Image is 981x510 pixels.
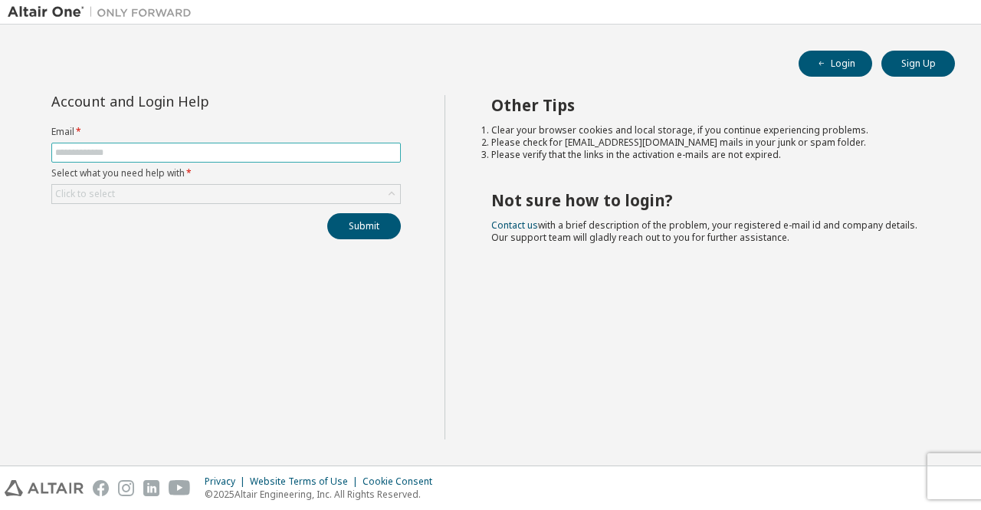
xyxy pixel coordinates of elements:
[491,95,928,115] h2: Other Tips
[491,219,917,244] span: with a brief description of the problem, your registered e-mail id and company details. Our suppo...
[491,190,928,210] h2: Not sure how to login?
[51,167,401,179] label: Select what you need help with
[169,480,191,496] img: youtube.svg
[52,185,400,203] div: Click to select
[799,51,872,77] button: Login
[118,480,134,496] img: instagram.svg
[491,124,928,137] li: Clear your browser cookies and local storage, if you continue experiencing problems.
[491,219,538,232] a: Contact us
[363,475,441,488] div: Cookie Consent
[881,51,955,77] button: Sign Up
[143,480,159,496] img: linkedin.svg
[491,137,928,149] li: Please check for [EMAIL_ADDRESS][DOMAIN_NAME] mails in your junk or spam folder.
[51,95,331,107] div: Account and Login Help
[250,475,363,488] div: Website Terms of Use
[205,488,441,501] p: © 2025 Altair Engineering, Inc. All Rights Reserved.
[51,126,401,138] label: Email
[8,5,199,20] img: Altair One
[55,188,115,200] div: Click to select
[491,149,928,161] li: Please verify that the links in the activation e-mails are not expired.
[205,475,250,488] div: Privacy
[5,480,84,496] img: altair_logo.svg
[93,480,109,496] img: facebook.svg
[327,213,401,239] button: Submit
